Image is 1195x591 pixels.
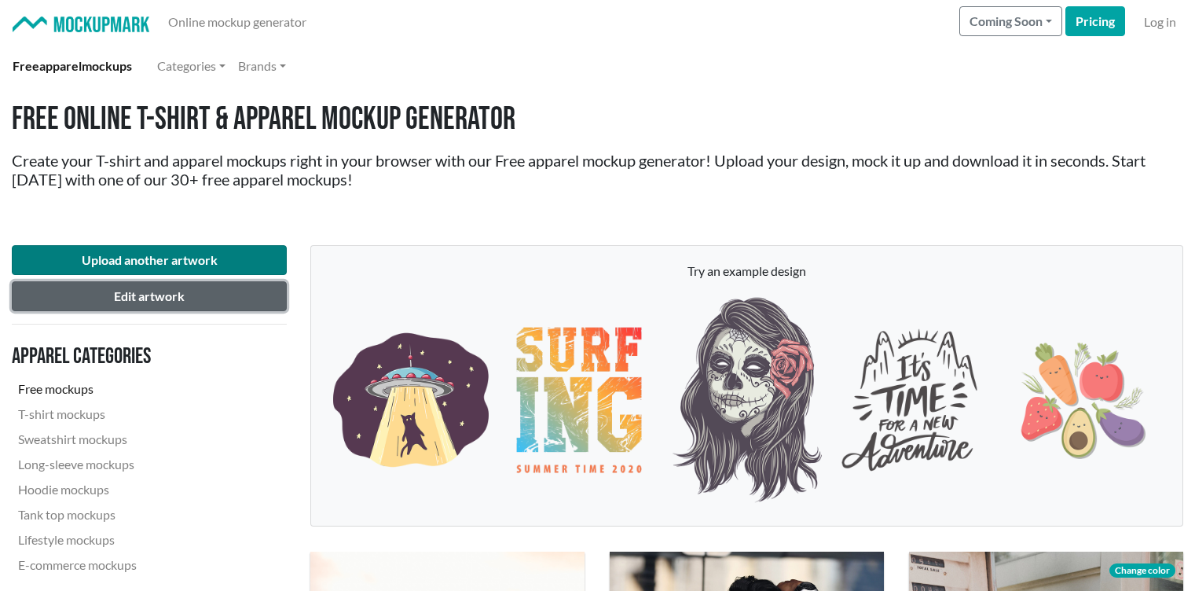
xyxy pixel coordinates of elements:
a: Sweatshirt mockups [12,427,225,452]
h1: Free Online T-shirt & Apparel Mockup Generator [12,101,1183,138]
button: Upload another artwork [12,245,287,275]
a: Pricing [1065,6,1125,36]
a: Hoodie mockups [12,477,225,502]
a: Categories [151,50,232,82]
a: Brands [232,50,292,82]
img: Mockup Mark [13,17,149,33]
h3: Apparel categories [12,343,225,370]
a: T-shirt mockups [12,402,225,427]
a: Online mockup generator [162,6,313,38]
span: Change color [1109,563,1175,578]
a: Lifestyle mockups [12,527,225,552]
a: Tank top mockups [12,502,225,527]
p: Try an example design [327,262,1167,281]
button: Coming Soon [959,6,1062,36]
a: Freeapparelmockups [6,50,138,82]
h2: Create your T-shirt and apparel mockups right in your browser with our Free apparel mockup genera... [12,151,1183,189]
a: Log in [1138,6,1182,38]
a: Free mockups [12,376,225,402]
span: apparel [39,58,82,73]
button: Edit artwork [12,281,287,311]
a: E-commerce mockups [12,552,225,578]
a: Long-sleeve mockups [12,452,225,477]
